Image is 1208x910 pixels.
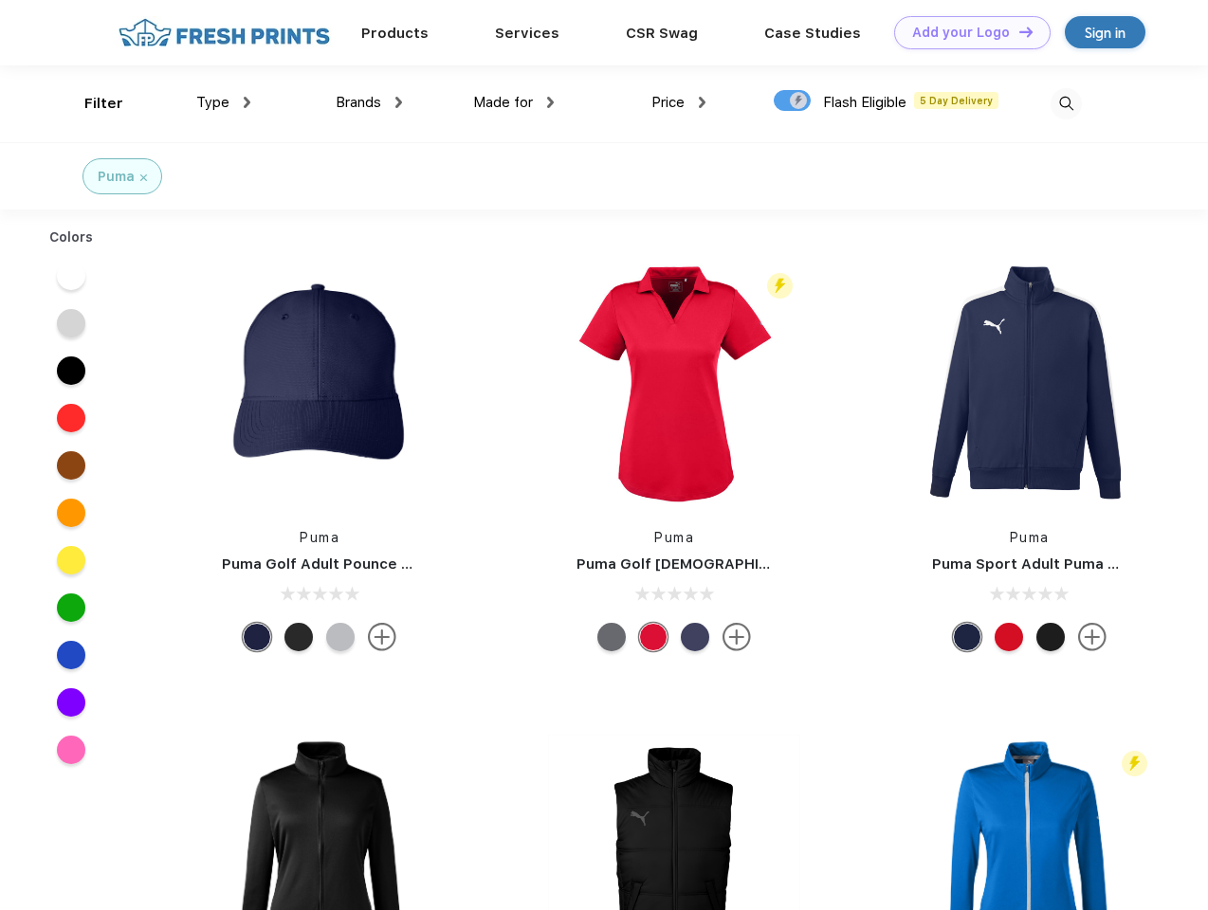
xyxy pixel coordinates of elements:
[1010,530,1050,545] a: Puma
[953,623,981,651] div: Peacoat
[651,94,685,111] span: Price
[1036,623,1065,651] div: Puma Black
[654,530,694,545] a: Puma
[699,97,705,108] img: dropdown.png
[473,94,533,111] span: Made for
[1078,623,1107,651] img: more.svg
[639,623,668,651] div: High Risk Red
[140,174,147,181] img: filter_cancel.svg
[577,555,928,573] a: Puma Golf [DEMOGRAPHIC_DATA]' Icon Golf Polo
[35,227,108,247] div: Colors
[113,16,336,49] img: fo%20logo%202.webp
[193,257,446,509] img: func=resize&h=266
[1085,22,1126,44] div: Sign in
[326,623,355,651] div: Quarry
[1019,27,1033,37] img: DT
[243,623,271,651] div: Peacoat
[597,623,626,651] div: Quiet Shade
[823,94,906,111] span: Flash Eligible
[222,555,512,573] a: Puma Golf Adult Pounce Adjustable Cap
[904,257,1156,509] img: func=resize&h=266
[98,167,135,187] div: Puma
[244,97,250,108] img: dropdown.png
[361,25,429,42] a: Products
[495,25,559,42] a: Services
[300,530,339,545] a: Puma
[547,97,554,108] img: dropdown.png
[1122,751,1147,776] img: flash_active_toggle.svg
[336,94,381,111] span: Brands
[368,623,396,651] img: more.svg
[395,97,402,108] img: dropdown.png
[626,25,698,42] a: CSR Swag
[196,94,229,111] span: Type
[1065,16,1145,48] a: Sign in
[548,257,800,509] img: func=resize&h=266
[84,93,123,115] div: Filter
[1051,88,1082,119] img: desktop_search.svg
[723,623,751,651] img: more.svg
[912,25,1010,41] div: Add your Logo
[284,623,313,651] div: Puma Black
[914,92,998,109] span: 5 Day Delivery
[767,273,793,299] img: flash_active_toggle.svg
[681,623,709,651] div: Peacoat
[995,623,1023,651] div: High Risk Red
